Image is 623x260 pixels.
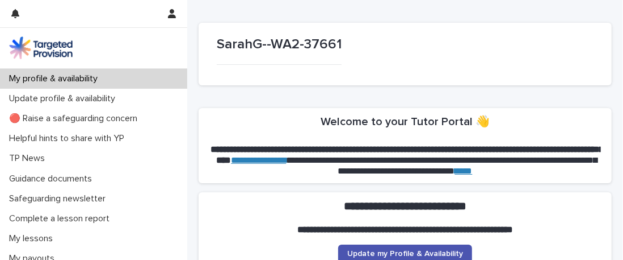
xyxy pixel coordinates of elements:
p: TP News [5,153,54,164]
p: Update profile & availability [5,93,124,104]
p: SarahG--WA2-37661 [217,36,342,53]
p: 🔴 Raise a safeguarding concern [5,113,146,124]
img: M5nRWzHhSzIhMunXDL62 [9,36,73,59]
p: Safeguarding newsletter [5,193,115,204]
p: Helpful hints to share with YP [5,133,133,144]
p: Complete a lesson report [5,213,119,224]
p: Guidance documents [5,174,101,184]
p: My profile & availability [5,73,107,84]
h2: Welcome to your Tutor Portal 👋 [321,115,490,129]
span: Update my Profile & Availability [347,250,463,258]
p: My lessons [5,233,62,244]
